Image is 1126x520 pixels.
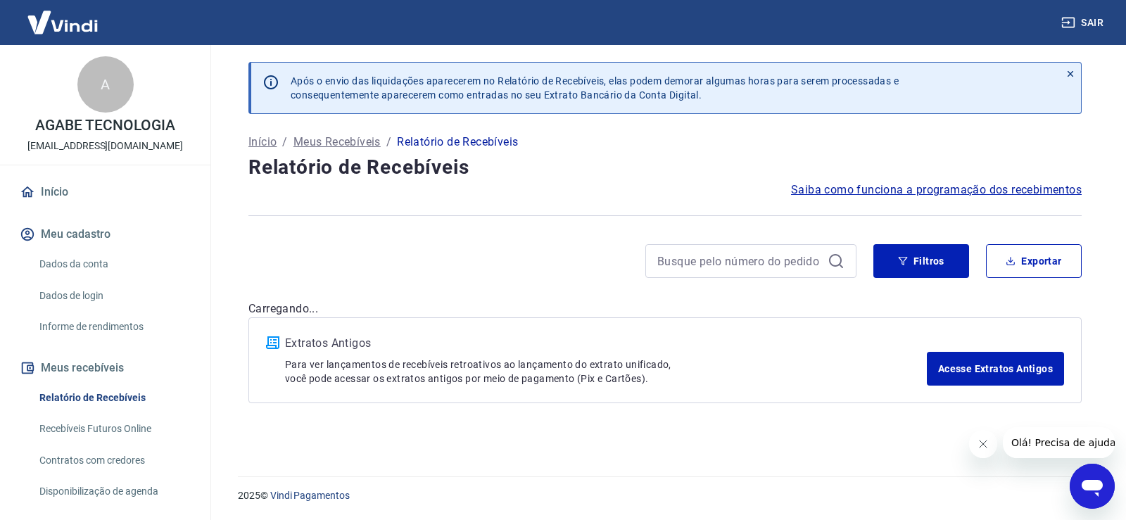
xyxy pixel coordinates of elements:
a: Informe de rendimentos [34,312,194,341]
img: Vindi [17,1,108,44]
iframe: Mensagem da empresa [1003,427,1115,458]
h4: Relatório de Recebíveis [248,153,1082,182]
a: Início [248,134,277,151]
a: Recebíveis Futuros Online [34,414,194,443]
button: Sair [1058,10,1109,36]
p: Relatório de Recebíveis [397,134,518,151]
p: / [386,134,391,151]
p: Após o envio das liquidações aparecerem no Relatório de Recebíveis, elas podem demorar algumas ho... [291,74,899,102]
button: Meus recebíveis [17,353,194,383]
iframe: Fechar mensagem [969,430,997,458]
button: Meu cadastro [17,219,194,250]
img: ícone [266,336,279,349]
p: 2025 © [238,488,1092,503]
p: Carregando... [248,300,1082,317]
p: [EMAIL_ADDRESS][DOMAIN_NAME] [27,139,183,153]
input: Busque pelo número do pedido [657,251,822,272]
a: Dados de login [34,281,194,310]
a: Início [17,177,194,208]
iframe: Botão para abrir a janela de mensagens [1070,464,1115,509]
a: Vindi Pagamentos [270,490,350,501]
a: Disponibilização de agenda [34,477,194,506]
div: A [77,56,134,113]
p: / [282,134,287,151]
a: Contratos com credores [34,446,194,475]
p: Extratos Antigos [285,335,927,352]
a: Dados da conta [34,250,194,279]
a: Saiba como funciona a programação dos recebimentos [791,182,1082,198]
a: Relatório de Recebíveis [34,383,194,412]
p: AGABE TECNOLOGIA [35,118,175,133]
p: Para ver lançamentos de recebíveis retroativos ao lançamento do extrato unificado, você pode aces... [285,357,927,386]
span: Olá! Precisa de ajuda? [8,10,118,21]
button: Exportar [986,244,1082,278]
a: Acesse Extratos Antigos [927,352,1064,386]
a: Meus Recebíveis [293,134,381,151]
button: Filtros [873,244,969,278]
